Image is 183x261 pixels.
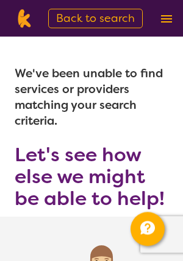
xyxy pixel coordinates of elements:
button: Channel Menu [131,212,165,246]
span: Back to search [56,11,135,26]
img: menu [161,15,172,23]
h1: We've been unable to find services or providers matching your search criteria. [15,66,168,129]
a: Back to search [48,9,143,28]
h3: Let's see how else we might be able to help! [15,144,168,209]
img: Karista logo [15,9,34,27]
